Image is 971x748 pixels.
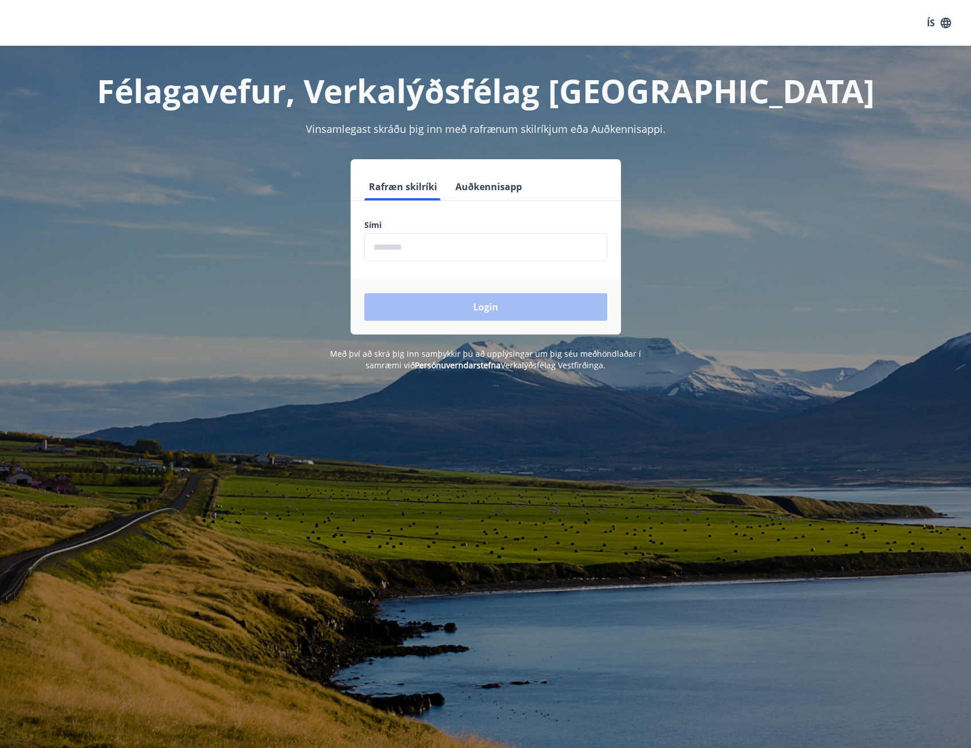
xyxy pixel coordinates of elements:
label: Sími [364,219,607,231]
h1: Félagavefur, Verkalýðsfélag [GEOGRAPHIC_DATA] [87,69,884,112]
span: Vinsamlegast skráðu þig inn með rafrænum skilríkjum eða Auðkennisappi. [306,122,666,136]
button: ÍS [921,13,957,33]
a: Persónuverndarstefna [415,360,501,371]
button: Rafræn skilríki [364,173,442,200]
span: Með því að skrá þig inn samþykkir þú að upplýsingar um þig séu meðhöndlaðar í samræmi við Verkalý... [330,348,641,371]
button: Auðkennisapp [451,173,526,200]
